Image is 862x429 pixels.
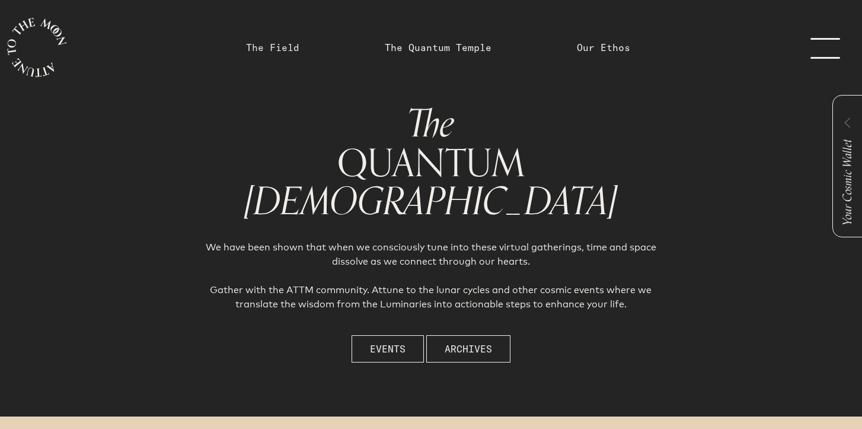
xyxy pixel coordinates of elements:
span: Your Cosmic Wallet [838,139,857,225]
a: Our Ethos [577,40,630,55]
a: The Field [246,40,299,55]
span: The [407,93,455,155]
button: Events [352,335,424,363]
a: The Quantum Temple [385,40,491,55]
span: Events [370,342,406,356]
span: Archives [445,342,492,356]
h1: QUANTUM [199,104,662,221]
h2: We have been shown that when we consciously tune into these virtual gatherings, time and space di... [199,240,662,312]
span: [DEMOGRAPHIC_DATA] [244,171,617,233]
button: Archives [426,335,510,363]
